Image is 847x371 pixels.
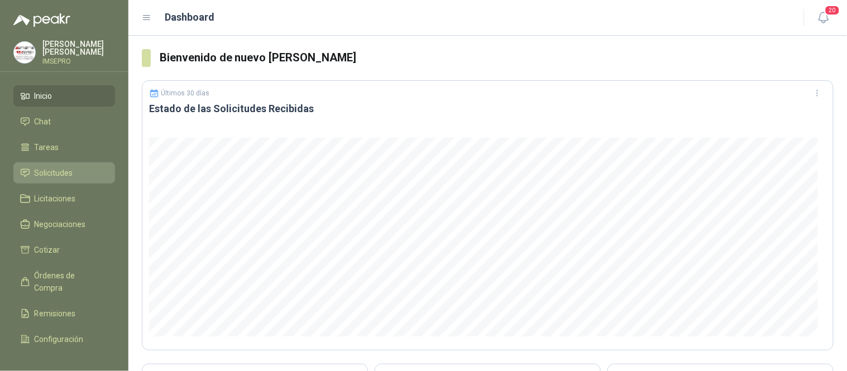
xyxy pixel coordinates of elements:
button: 20 [813,8,834,28]
a: Negociaciones [13,214,115,235]
a: Inicio [13,85,115,107]
span: Tareas [35,141,59,153]
span: Cotizar [35,244,60,256]
p: IMSEPRO [42,58,115,65]
span: Chat [35,115,51,128]
span: Configuración [35,333,84,345]
span: Órdenes de Compra [35,269,104,294]
span: Remisiones [35,307,76,320]
a: Solicitudes [13,162,115,184]
p: [PERSON_NAME] [PERSON_NAME] [42,40,115,56]
h3: Bienvenido de nuevo [PERSON_NAME] [160,49,834,66]
span: Solicitudes [35,167,73,179]
img: Logo peakr [13,13,70,27]
a: Licitaciones [13,188,115,209]
a: Órdenes de Compra [13,265,115,298]
span: Inicio [35,90,52,102]
h1: Dashboard [165,9,215,25]
span: Licitaciones [35,192,76,205]
span: 20 [825,5,840,16]
h3: Estado de las Solicitudes Recibidas [149,102,826,115]
p: Últimos 30 días [161,89,210,97]
a: Tareas [13,137,115,158]
a: Configuración [13,329,115,350]
img: Company Logo [14,42,35,63]
a: Remisiones [13,303,115,324]
span: Negociaciones [35,218,86,230]
a: Chat [13,111,115,132]
a: Cotizar [13,239,115,261]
